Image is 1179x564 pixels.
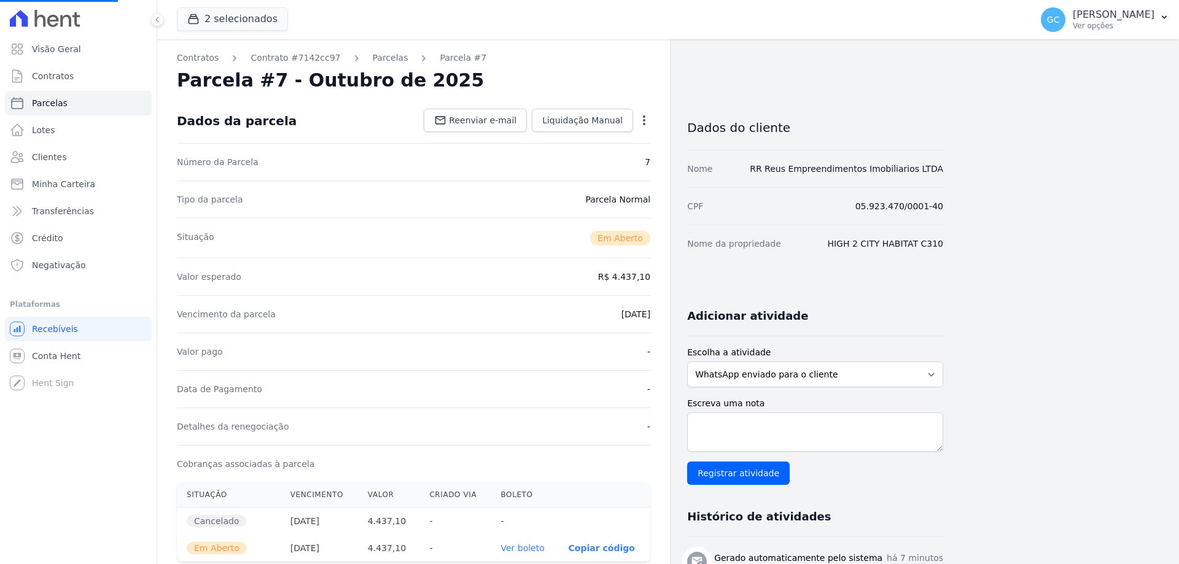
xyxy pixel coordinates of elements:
[5,253,152,277] a: Negativação
[1047,15,1060,24] span: GC
[424,109,527,132] a: Reenviar e-mail
[645,156,650,168] dd: 7
[281,508,358,535] th: [DATE]
[177,383,262,395] dt: Data de Pagamento
[687,120,943,135] h3: Dados do cliente
[532,109,633,132] a: Liquidação Manual
[32,205,94,217] span: Transferências
[5,199,152,223] a: Transferências
[177,52,219,64] a: Contratos
[1031,2,1179,37] button: GC [PERSON_NAME] Ver opções
[647,420,650,433] dd: -
[5,37,152,61] a: Visão Geral
[177,346,223,358] dt: Valor pago
[500,543,544,553] a: Ver boleto
[32,178,95,190] span: Minha Carteira
[5,145,152,169] a: Clientes
[491,482,558,508] th: Boleto
[177,482,281,508] th: Situação
[32,124,55,136] span: Lotes
[687,462,790,485] input: Registrar atividade
[373,52,408,64] a: Parcelas
[32,151,66,163] span: Clientes
[10,297,147,312] div: Plataformas
[32,43,81,55] span: Visão Geral
[1073,9,1154,21] p: [PERSON_NAME]
[569,543,635,553] button: Copiar código
[687,309,808,323] h3: Adicionar atividade
[358,508,420,535] th: 4.437,10
[855,200,943,212] dd: 05.923.470/0001-40
[598,271,650,283] dd: R$ 4.437,10
[177,308,276,320] dt: Vencimento da parcela
[32,259,86,271] span: Negativação
[419,482,491,508] th: Criado via
[187,542,247,554] span: Em Aberto
[177,271,241,283] dt: Valor esperado
[5,172,152,196] a: Minha Carteira
[177,458,314,470] dt: Cobranças associadas à parcela
[177,193,243,206] dt: Tipo da parcela
[647,346,650,358] dd: -
[358,482,420,508] th: Valor
[687,200,703,212] dt: CPF
[32,323,78,335] span: Recebíveis
[187,515,246,527] span: Cancelado
[5,344,152,368] a: Conta Hent
[32,97,68,109] span: Parcelas
[542,114,623,126] span: Liquidação Manual
[281,482,358,508] th: Vencimento
[32,70,74,82] span: Contratos
[5,91,152,115] a: Parcelas
[177,231,214,245] dt: Situação
[1073,21,1154,31] p: Ver opções
[491,508,558,535] th: -
[827,238,943,250] dd: HIGH 2 CITY HABITAT C310
[687,163,712,175] dt: Nome
[177,156,259,168] dt: Número da Parcela
[281,535,358,562] th: [DATE]
[177,114,297,128] div: Dados da parcela
[687,346,943,359] label: Escolha a atividade
[5,118,152,142] a: Lotes
[177,69,484,91] h2: Parcela #7 - Outubro de 2025
[358,535,420,562] th: 4.437,10
[251,52,340,64] a: Contrato #7142cc97
[440,52,486,64] a: Parcela #7
[419,535,491,562] th: -
[647,383,650,395] dd: -
[585,193,650,206] dd: Parcela Normal
[419,508,491,535] th: -
[5,64,152,88] a: Contratos
[449,114,516,126] span: Reenviar e-mail
[5,317,152,341] a: Recebíveis
[590,231,650,245] span: Em Aberto
[750,164,943,174] a: RR Reus Empreendimentos Imobiliarios LTDA
[5,226,152,250] a: Crédito
[687,509,831,524] h3: Histórico de atividades
[177,420,289,433] dt: Detalhes da renegociação
[621,308,650,320] dd: [DATE]
[177,7,288,31] button: 2 selecionados
[177,52,650,64] nav: Breadcrumb
[687,238,781,250] dt: Nome da propriedade
[32,232,63,244] span: Crédito
[32,350,80,362] span: Conta Hent
[687,397,943,410] label: Escreva uma nota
